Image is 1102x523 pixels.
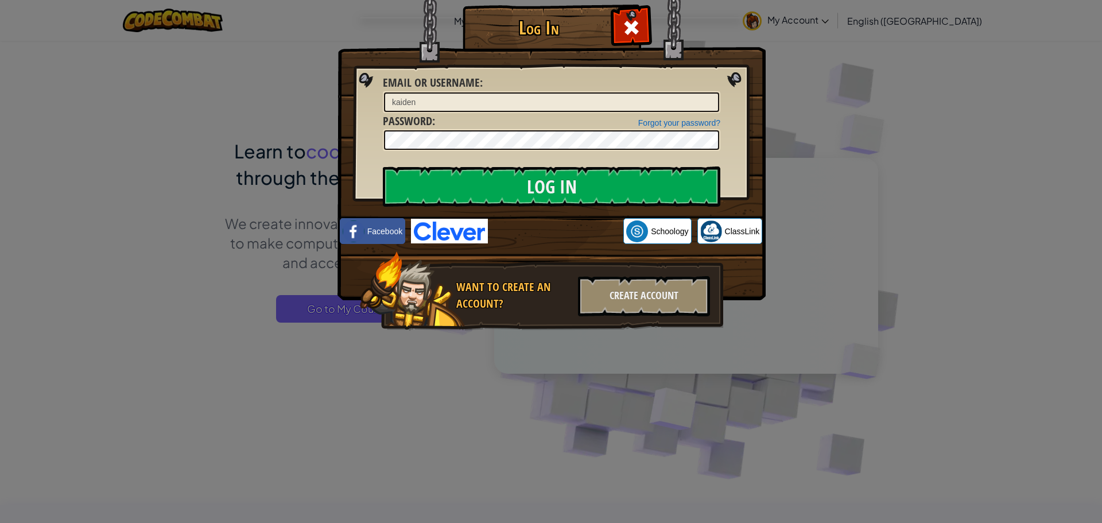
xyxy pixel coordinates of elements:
[411,219,488,243] img: clever-logo-blue.png
[488,219,623,244] iframe: Sign in with Google Button
[383,75,480,90] span: Email or Username
[383,166,720,207] input: Log In
[626,220,648,242] img: schoology.png
[651,226,688,237] span: Schoology
[700,220,722,242] img: classlink-logo-small.png
[343,220,364,242] img: facebook_small.png
[638,118,720,127] a: Forgot your password?
[383,113,435,130] label: :
[725,226,760,237] span: ClassLink
[578,276,710,316] div: Create Account
[383,75,483,91] label: :
[465,18,612,38] h1: Log In
[367,226,402,237] span: Facebook
[383,113,432,129] span: Password
[456,279,571,312] div: Want to create an account?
